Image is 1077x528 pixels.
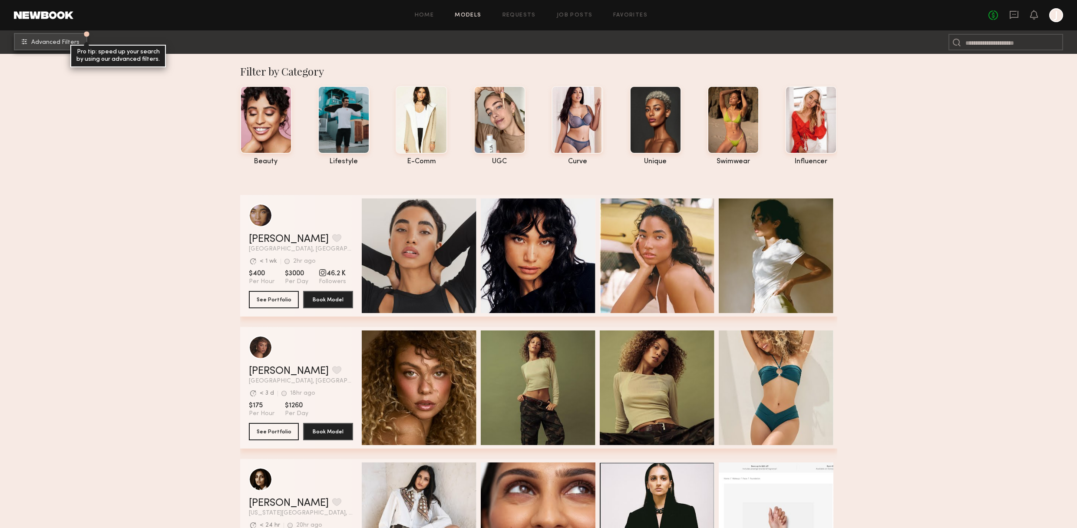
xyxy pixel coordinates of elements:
[303,291,353,308] button: Book Model
[552,158,603,165] div: curve
[415,13,434,18] a: Home
[249,291,299,308] button: See Portfolio
[249,410,274,418] span: Per Hour
[249,498,329,508] a: [PERSON_NAME]
[249,401,274,410] span: $175
[502,13,536,18] a: Requests
[249,423,299,440] button: See Portfolio
[31,40,79,46] span: Advanced Filters
[290,390,315,396] div: 18hr ago
[455,13,481,18] a: Models
[396,158,447,165] div: e-comm
[249,366,329,376] a: [PERSON_NAME]
[557,13,593,18] a: Job Posts
[240,64,837,78] div: Filter by Category
[14,33,87,50] button: Advanced Filters
[249,278,274,286] span: Per Hour
[318,158,370,165] div: lifestyle
[319,278,346,286] span: Followers
[249,234,329,244] a: [PERSON_NAME]
[1049,8,1063,22] a: J
[285,269,308,278] span: $3000
[70,45,166,67] div: Pro tip: speed up your search by using our advanced filters.
[613,13,648,18] a: Favorites
[630,158,681,165] div: unique
[260,258,277,264] div: < 1 wk
[249,378,353,384] span: [GEOGRAPHIC_DATA], [GEOGRAPHIC_DATA]
[303,423,353,440] button: Book Model
[319,269,346,278] span: 46.2 K
[285,278,308,286] span: Per Day
[249,246,353,252] span: [GEOGRAPHIC_DATA], [GEOGRAPHIC_DATA]
[293,258,316,264] div: 2hr ago
[285,401,308,410] span: $1260
[707,158,759,165] div: swimwear
[249,269,274,278] span: $400
[249,510,353,516] span: [US_STATE][GEOGRAPHIC_DATA], [GEOGRAPHIC_DATA]
[285,410,308,418] span: Per Day
[260,390,274,396] div: < 3 d
[474,158,525,165] div: UGC
[785,158,837,165] div: influencer
[240,158,292,165] div: beauty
